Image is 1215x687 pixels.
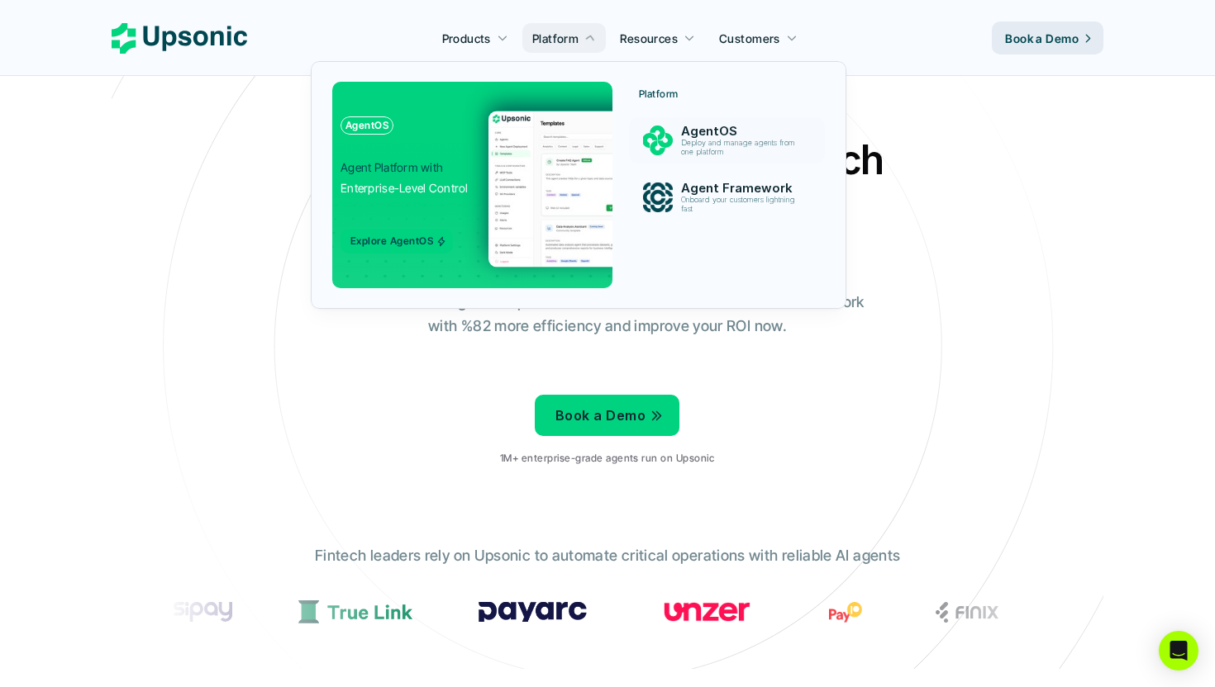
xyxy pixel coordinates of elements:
p: Book a Demo [1005,30,1079,47]
div: Open Intercom Messenger [1159,631,1198,670]
p: Resources [620,30,678,47]
p: Customers [719,30,780,47]
p: Platform [639,88,679,100]
p: Agent Framework [681,181,803,196]
p: AgentOS [345,120,388,131]
a: AgentOSAgent Platform withEnterprise-Level ControlExplore AgentOS [332,82,612,288]
p: 1M+ enterprise-grade agents run on Upsonic [500,452,714,464]
p: From onboarding to compliance to settlement to autonomous control. Work with %82 more efficiency ... [339,291,876,339]
a: Book a Demo [535,395,679,436]
a: Products [432,23,518,53]
p: Explore AgentOS [350,235,433,247]
p: Fintech leaders rely on Upsonic to automate critical operations with reliable AI agents [315,544,900,568]
p: Products [442,30,491,47]
p: Deploy and manage agents from one platform [681,139,802,157]
span: Agent Platform with [341,160,443,174]
p: Book a Demo [555,404,646,428]
a: AgentOSDeploy and manage agents from one platform [629,117,825,163]
p: AgentOS [681,124,803,139]
p: Platform [532,30,579,47]
a: Book a Demo [992,21,1103,54]
span: Enterprise-Level Control [341,181,469,195]
a: Agent FrameworkOnboard your customers lightning fast [629,174,825,220]
p: Onboard your customers lightning fast [681,196,802,214]
span: Explore AgentOS [341,229,453,253]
